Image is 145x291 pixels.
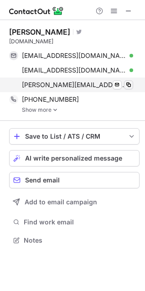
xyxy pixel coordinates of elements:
div: [PERSON_NAME] [9,27,70,36]
span: [EMAIL_ADDRESS][DOMAIN_NAME] [22,52,126,60]
span: Add to email campaign [25,198,97,206]
div: [DOMAIN_NAME] [9,37,140,46]
span: Find work email [24,218,136,226]
button: AI write personalized message [9,150,140,166]
span: [PHONE_NUMBER] [22,95,79,104]
button: Notes [9,234,140,247]
button: Send email [9,172,140,188]
div: Save to List / ATS / CRM [25,133,124,140]
img: ContactOut v5.3.10 [9,5,64,16]
span: AI write personalized message [25,155,122,162]
span: [PERSON_NAME][EMAIL_ADDRESS][DOMAIN_NAME] [22,81,126,89]
span: [EMAIL_ADDRESS][DOMAIN_NAME] [22,66,126,74]
span: Send email [25,177,60,184]
button: Add to email campaign [9,194,140,210]
span: Notes [24,236,136,244]
a: Show more [22,107,140,113]
button: Find work email [9,216,140,229]
button: save-profile-one-click [9,128,140,145]
img: - [52,107,58,113]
